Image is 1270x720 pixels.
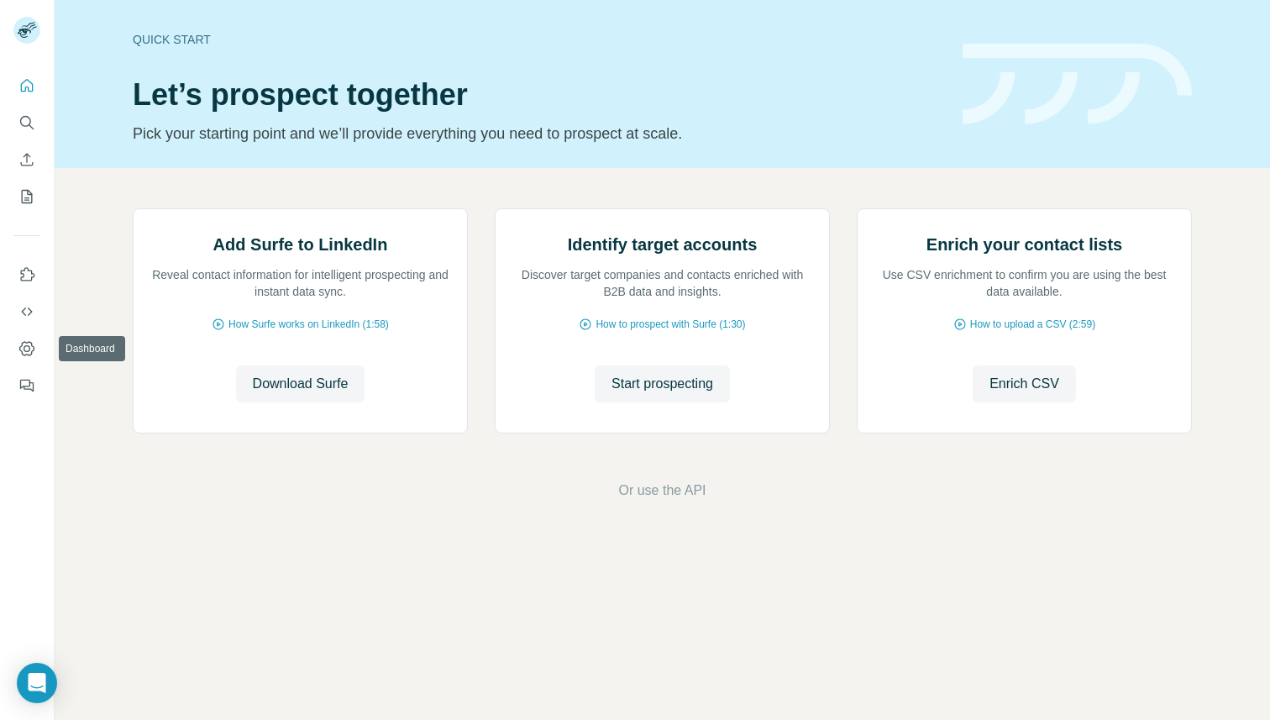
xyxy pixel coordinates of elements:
[926,233,1122,256] h2: Enrich your contact lists
[13,108,40,138] button: Search
[963,44,1192,125] img: banner
[150,266,450,300] p: Reveal contact information for intelligent prospecting and instant data sync.
[595,365,730,402] button: Start prospecting
[989,374,1059,394] span: Enrich CSV
[236,365,365,402] button: Download Surfe
[13,71,40,101] button: Quick start
[133,31,942,48] div: Quick start
[253,374,349,394] span: Download Surfe
[228,317,389,332] span: How Surfe works on LinkedIn (1:58)
[618,481,706,501] button: Or use the API
[874,266,1174,300] p: Use CSV enrichment to confirm you are using the best data available.
[17,663,57,703] div: Open Intercom Messenger
[13,297,40,327] button: Use Surfe API
[973,365,1076,402] button: Enrich CSV
[213,233,388,256] h2: Add Surfe to LinkedIn
[970,317,1095,332] span: How to upload a CSV (2:59)
[133,78,942,112] h1: Let’s prospect together
[13,334,40,364] button: Dashboard
[133,122,942,145] p: Pick your starting point and we’ll provide everything you need to prospect at scale.
[13,260,40,290] button: Use Surfe on LinkedIn
[611,374,713,394] span: Start prospecting
[568,233,758,256] h2: Identify target accounts
[512,266,812,300] p: Discover target companies and contacts enriched with B2B data and insights.
[596,317,745,332] span: How to prospect with Surfe (1:30)
[13,371,40,401] button: Feedback
[13,181,40,212] button: My lists
[13,145,40,175] button: Enrich CSV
